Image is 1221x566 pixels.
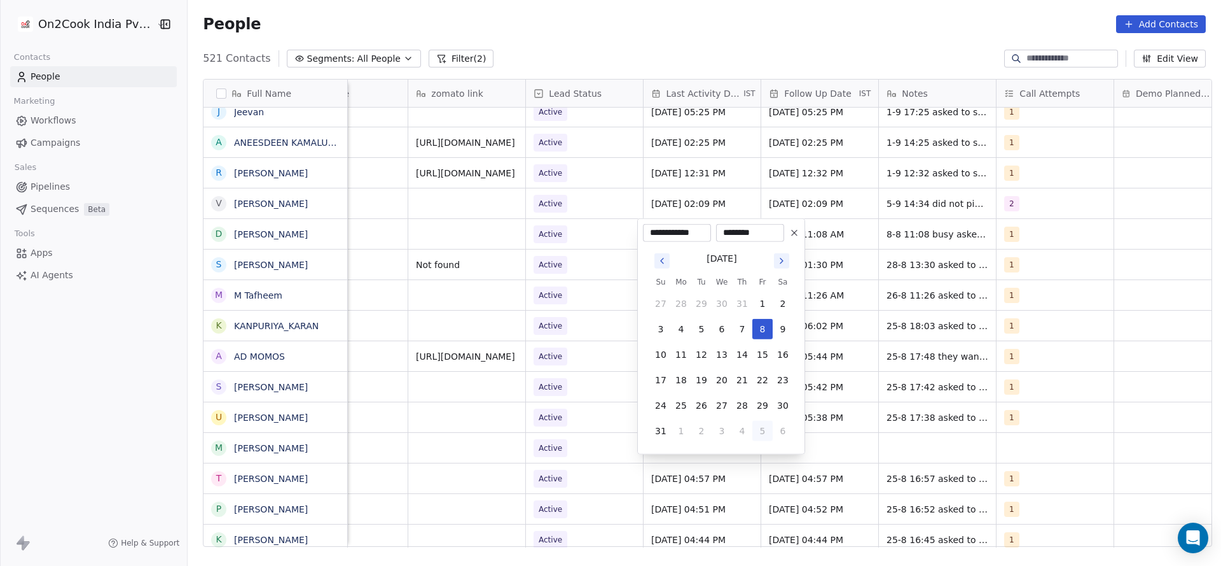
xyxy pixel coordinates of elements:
[712,319,732,339] button: 6
[773,395,793,416] button: 30
[691,319,712,339] button: 5
[671,395,691,416] button: 25
[773,252,790,270] button: Go to next month
[773,344,793,365] button: 16
[752,370,773,390] button: 22
[707,252,736,265] div: [DATE]
[752,276,773,288] th: Friday
[671,319,691,339] button: 4
[671,421,691,441] button: 1
[773,370,793,390] button: 23
[773,276,793,288] th: Saturday
[712,276,732,288] th: Wednesday
[653,252,671,270] button: Go to previous month
[712,395,732,416] button: 27
[732,276,752,288] th: Thursday
[773,319,793,339] button: 9
[651,294,671,314] button: 27
[651,319,671,339] button: 3
[752,395,773,416] button: 29
[691,276,712,288] th: Tuesday
[651,276,671,288] th: Sunday
[752,294,773,314] button: 1
[732,421,752,441] button: 4
[651,395,671,416] button: 24
[691,421,712,441] button: 2
[752,319,773,339] button: 8
[691,370,712,390] button: 19
[651,344,671,365] button: 10
[732,370,752,390] button: 21
[712,370,732,390] button: 20
[732,319,752,339] button: 7
[773,294,793,314] button: 2
[732,294,752,314] button: 31
[651,370,671,390] button: 17
[671,294,691,314] button: 28
[773,421,793,441] button: 6
[712,421,732,441] button: 3
[752,421,773,441] button: 5
[691,344,712,365] button: 12
[671,276,691,288] th: Monday
[671,344,691,365] button: 11
[671,370,691,390] button: 18
[691,395,712,416] button: 26
[732,344,752,365] button: 14
[712,344,732,365] button: 13
[712,294,732,314] button: 30
[732,395,752,416] button: 28
[691,294,712,314] button: 29
[651,421,671,441] button: 31
[752,344,773,365] button: 15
